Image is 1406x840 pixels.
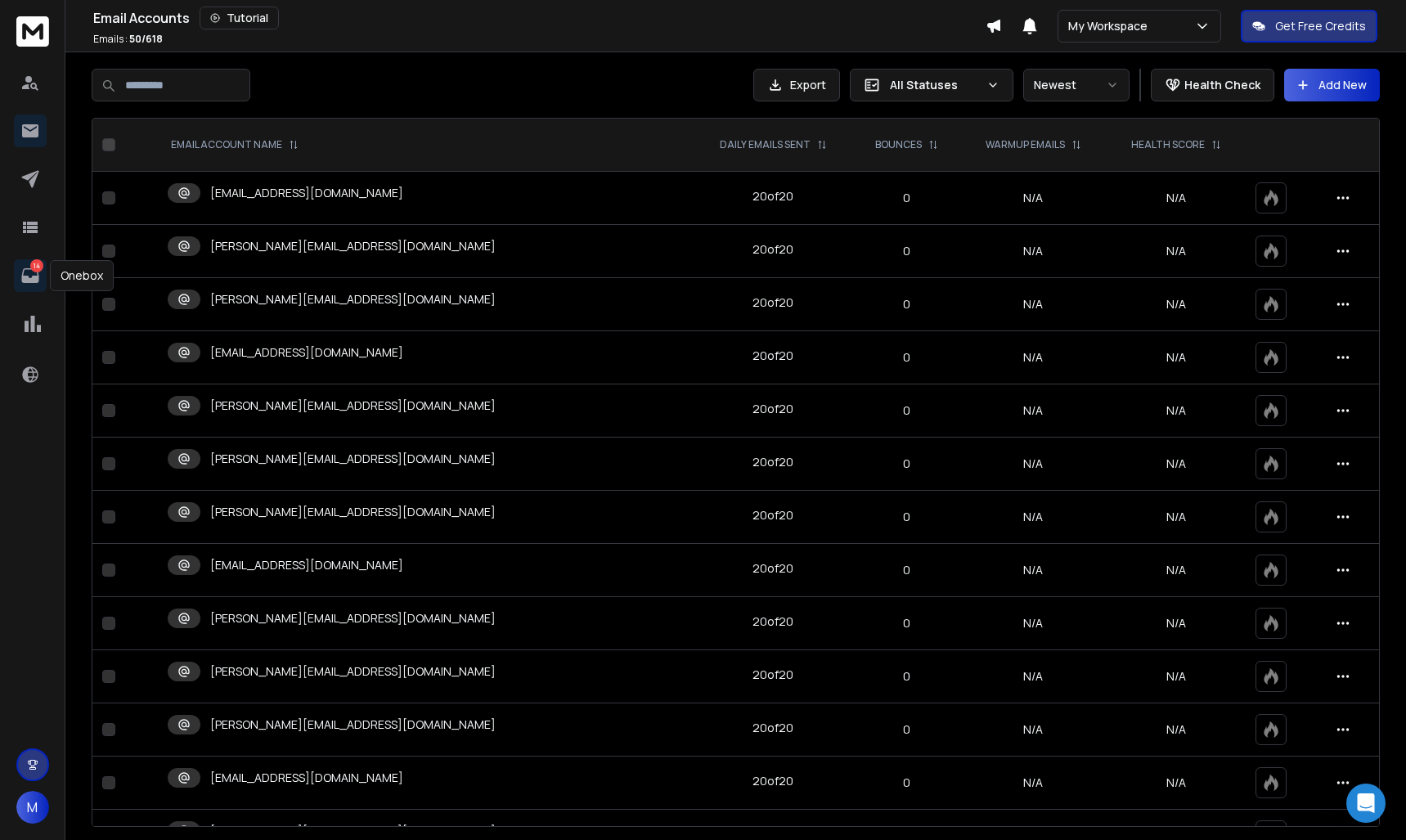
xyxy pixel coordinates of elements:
[1116,615,1236,631] p: N/A
[752,348,793,364] div: 20 of 20
[1116,775,1236,791] p: N/A
[1116,509,1236,525] p: N/A
[752,560,793,577] div: 20 of 20
[210,451,496,467] p: [PERSON_NAME][EMAIL_ADDRESS][DOMAIN_NAME]
[752,454,793,470] div: 20 of 20
[752,188,793,204] div: 20 of 20
[1346,784,1386,823] div: Open Intercom Messenger
[960,703,1107,757] td: N/A
[1241,10,1377,43] button: Get Free Credits
[1116,456,1236,472] p: N/A
[129,32,163,46] span: 50 / 618
[875,138,922,151] p: BOUNCES
[752,294,793,311] div: 20 of 20
[863,456,950,472] p: 0
[960,597,1107,650] td: N/A
[752,667,793,683] div: 20 of 20
[960,384,1107,438] td: N/A
[210,610,496,627] p: [PERSON_NAME][EMAIL_ADDRESS][DOMAIN_NAME]
[753,69,840,101] button: Export
[200,7,279,29] button: Tutorial
[210,185,403,201] p: [EMAIL_ADDRESS][DOMAIN_NAME]
[720,138,811,151] p: DAILY EMAILS SENT
[863,562,950,578] p: 0
[752,720,793,736] div: 20 of 20
[863,668,950,685] p: 0
[1184,77,1260,93] p: Health Check
[752,613,793,630] div: 20 of 20
[1275,18,1366,34] p: Get Free Credits
[1116,668,1236,685] p: N/A
[50,260,114,291] div: Onebox
[1151,69,1274,101] button: Health Check
[960,438,1107,491] td: N/A
[1116,190,1236,206] p: N/A
[16,791,49,824] button: M
[863,509,950,525] p: 0
[1116,349,1236,366] p: N/A
[1068,18,1154,34] p: My Workspace
[890,77,980,93] p: All Statuses
[210,557,403,573] p: [EMAIL_ADDRESS][DOMAIN_NAME]
[210,344,403,361] p: [EMAIL_ADDRESS][DOMAIN_NAME]
[960,172,1107,225] td: N/A
[1116,296,1236,312] p: N/A
[1131,138,1205,151] p: HEALTH SCORE
[960,544,1107,597] td: N/A
[863,615,950,631] p: 0
[960,650,1107,703] td: N/A
[210,716,496,733] p: [PERSON_NAME][EMAIL_ADDRESS][DOMAIN_NAME]
[863,721,950,738] p: 0
[1116,721,1236,738] p: N/A
[1284,69,1380,101] button: Add New
[960,757,1107,810] td: N/A
[210,398,496,414] p: [PERSON_NAME][EMAIL_ADDRESS][DOMAIN_NAME]
[752,507,793,523] div: 20 of 20
[863,243,950,259] p: 0
[1116,243,1236,259] p: N/A
[210,770,403,786] p: [EMAIL_ADDRESS][DOMAIN_NAME]
[863,402,950,419] p: 0
[210,663,496,680] p: [PERSON_NAME][EMAIL_ADDRESS][DOMAIN_NAME]
[960,331,1107,384] td: N/A
[1116,562,1236,578] p: N/A
[210,238,496,254] p: [PERSON_NAME][EMAIL_ADDRESS][DOMAIN_NAME]
[863,775,950,791] p: 0
[14,259,47,292] a: 14
[752,241,793,258] div: 20 of 20
[1023,69,1130,101] button: Newest
[960,278,1107,331] td: N/A
[960,225,1107,278] td: N/A
[210,823,496,839] p: [PERSON_NAME][EMAIL_ADDRESS][DOMAIN_NAME]
[986,138,1065,151] p: WARMUP EMAILS
[863,349,950,366] p: 0
[960,491,1107,544] td: N/A
[210,504,496,520] p: [PERSON_NAME][EMAIL_ADDRESS][DOMAIN_NAME]
[752,401,793,417] div: 20 of 20
[210,291,496,308] p: [PERSON_NAME][EMAIL_ADDRESS][DOMAIN_NAME]
[752,773,793,789] div: 20 of 20
[863,296,950,312] p: 0
[30,259,43,272] p: 14
[863,190,950,206] p: 0
[93,7,986,29] div: Email Accounts
[1116,402,1236,419] p: N/A
[93,33,163,46] p: Emails :
[171,138,299,151] div: EMAIL ACCOUNT NAME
